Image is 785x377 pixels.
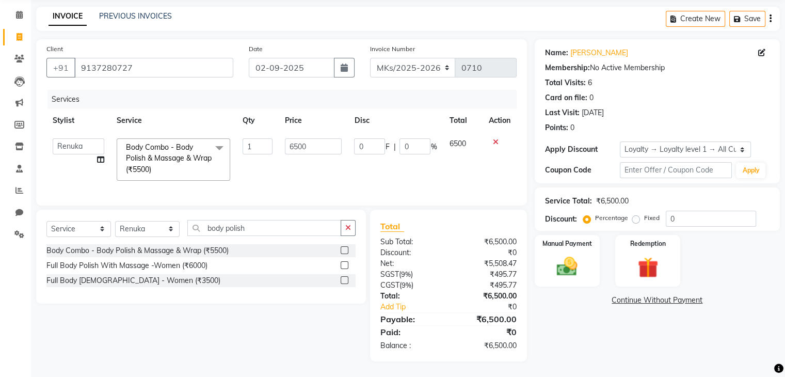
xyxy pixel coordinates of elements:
button: +91 [46,58,75,77]
div: ₹0 [461,302,524,312]
span: Body Combo - Body Polish & Massage & Wrap (₹5500) [126,143,212,174]
div: ₹6,500.00 [448,340,524,351]
div: Points: [545,122,568,133]
div: Full Body Polish With Massage -Women (₹6000) [46,260,207,271]
img: _gift.svg [631,255,665,280]
label: Redemption [630,239,666,248]
img: _cash.svg [550,255,584,278]
input: Enter Offer / Coupon Code [620,162,732,178]
a: Add Tip [373,302,461,312]
div: ₹495.77 [448,280,524,291]
label: Invoice Number [370,44,415,54]
th: Stylist [46,109,110,132]
div: No Active Membership [545,62,770,73]
div: 0 [570,122,574,133]
div: ₹0 [448,326,524,338]
span: CGST [380,280,399,290]
div: ₹0 [448,247,524,258]
div: Sub Total: [373,237,448,247]
div: Net: [373,258,448,269]
div: Apply Discount [545,144,620,155]
div: ( ) [373,280,448,291]
div: ₹6,500.00 [448,237,524,247]
div: Discount: [545,214,577,225]
th: Service [110,109,236,132]
div: ₹6,500.00 [448,313,524,325]
a: PREVIOUS INVOICES [99,11,172,21]
div: Discount: [373,247,448,258]
div: 6 [588,77,592,88]
div: ₹6,500.00 [448,291,524,302]
th: Disc [348,109,443,132]
label: Date [249,44,263,54]
div: Membership: [545,62,590,73]
div: Name: [545,48,568,58]
div: Coupon Code [545,165,620,176]
span: F [385,142,389,152]
div: Payable: [373,313,448,325]
button: Apply [736,163,765,178]
button: Create New [666,11,725,27]
label: Manual Payment [542,239,592,248]
div: [DATE] [582,107,604,118]
a: [PERSON_NAME] [570,48,628,58]
a: Continue Without Payment [537,295,778,306]
div: ₹5,508.47 [448,258,524,269]
span: 9% [402,281,411,289]
th: Price [279,109,348,132]
span: 6500 [449,139,466,148]
div: Total: [373,291,448,302]
span: SGST [380,270,399,279]
input: Search by Name/Mobile/Email/Code [74,58,233,77]
button: Save [729,11,765,27]
span: 9% [401,270,411,278]
div: Service Total: [545,196,592,207]
label: Fixed [644,213,660,223]
th: Qty [236,109,279,132]
div: Balance : [373,340,448,351]
th: Total [443,109,482,132]
span: Total [380,221,404,232]
div: Card on file: [545,92,587,103]
div: ₹495.77 [448,269,524,280]
input: Search or Scan [187,220,341,236]
div: ( ) [373,269,448,280]
span: | [393,142,395,152]
div: Paid: [373,326,448,338]
a: x [151,165,156,174]
span: % [430,142,437,152]
div: Full Body [DEMOGRAPHIC_DATA] - Women (₹3500) [46,275,220,286]
label: Client [46,44,63,54]
div: Last Visit: [545,107,580,118]
label: Percentage [595,213,628,223]
a: INVOICE [49,7,87,26]
div: Body Combo - Body Polish & Massage & Wrap (₹5500) [46,245,229,256]
div: ₹6,500.00 [596,196,629,207]
div: Total Visits: [545,77,586,88]
div: 0 [589,92,594,103]
div: Services [47,90,524,109]
th: Action [483,109,517,132]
